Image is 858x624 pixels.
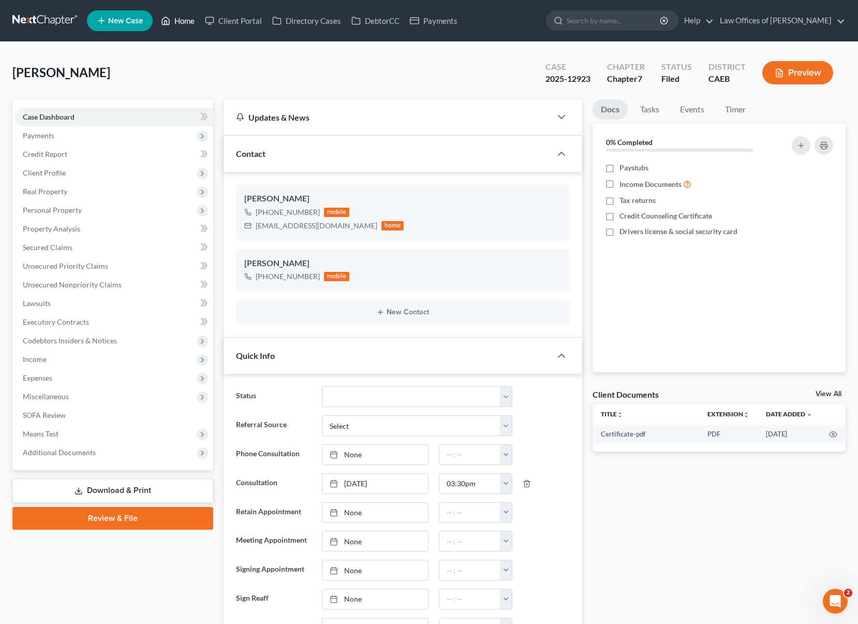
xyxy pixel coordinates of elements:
[23,336,117,345] span: Codebtors Insiders & Notices
[156,11,200,30] a: Home
[766,410,812,418] a: Date Added expand_more
[231,502,317,523] label: Retain Appointment
[322,445,428,465] a: None
[244,193,561,205] div: [PERSON_NAME]
[231,531,317,552] label: Meeting Appointment
[707,410,749,418] a: Extensionunfold_more
[256,271,320,282] div: [PHONE_NUMBER]
[619,163,648,173] span: Paystubs
[23,317,89,326] span: Executory Contracts
[12,65,110,80] span: [PERSON_NAME]
[256,207,320,217] div: [PHONE_NUMBER]
[439,445,500,465] input: -- : --
[108,17,143,25] span: New Case
[322,503,428,523] a: None
[324,208,350,217] div: mobile
[231,473,317,494] label: Consultation
[14,257,213,275] a: Unsecured Priority Claims
[567,11,661,30] input: Search by name...
[23,299,51,308] span: Lawsuits
[672,99,713,120] a: Events
[593,99,628,120] a: Docs
[14,294,213,313] a: Lawsuits
[619,195,656,206] span: Tax returns
[679,11,714,30] a: Help
[439,503,500,523] input: -- : --
[14,238,213,257] a: Secured Claims
[236,149,265,158] span: Contact
[14,220,213,238] a: Property Analysis
[236,351,275,360] span: Quick Info
[593,389,659,400] div: Client Documents
[23,131,54,140] span: Payments
[545,61,590,73] div: Case
[12,478,213,503] a: Download & Print
[23,448,96,457] span: Additional Documents
[708,61,746,73] div: District
[439,560,500,580] input: -- : --
[606,138,653,147] strong: 0% Completed
[758,425,821,443] td: [DATE]
[322,560,428,580] a: None
[231,589,317,610] label: Sign Reaff
[699,425,758,443] td: PDF
[231,415,317,436] label: Referral Source
[23,373,52,382] span: Expenses
[14,313,213,331] a: Executory Contracts
[601,410,623,418] a: Titleunfold_more
[619,211,712,221] span: Credit Counseling Certificate
[593,425,699,443] td: Certificate-pdf
[231,560,317,581] label: Signing Appointment
[23,224,80,233] span: Property Analysis
[23,392,69,401] span: Miscellaneous
[23,429,58,438] span: Means Test
[231,444,317,465] label: Phone Consultation
[708,73,746,85] div: CAEB
[23,243,72,252] span: Secured Claims
[322,589,428,609] a: None
[762,61,833,84] button: Preview
[806,412,812,418] i: expand_more
[661,73,692,85] div: Filed
[844,589,852,597] span: 2
[14,406,213,425] a: SOFA Review
[743,412,749,418] i: unfold_more
[244,257,561,270] div: [PERSON_NAME]
[236,112,539,123] div: Updates & News
[244,308,561,316] button: New Contact
[439,531,500,551] input: -- : --
[23,280,122,289] span: Unsecured Nonpriority Claims
[23,112,75,121] span: Case Dashboard
[23,355,47,364] span: Income
[439,474,500,494] input: -- : --
[322,531,428,551] a: None
[14,275,213,294] a: Unsecured Nonpriority Claims
[619,226,737,237] span: Drivers license & social security card
[823,589,848,614] iframe: Intercom live chat
[324,272,350,281] div: mobile
[661,61,692,73] div: Status
[14,145,213,164] a: Credit Report
[619,179,682,190] span: Income Documents
[200,11,267,30] a: Client Portal
[23,411,66,419] span: SOFA Review
[607,61,645,73] div: Chapter
[346,11,405,30] a: DebtorCC
[381,221,404,230] div: home
[14,108,213,126] a: Case Dashboard
[23,262,108,270] span: Unsecured Priority Claims
[23,168,66,177] span: Client Profile
[322,474,428,494] a: [DATE]
[12,507,213,530] a: Review & File
[717,99,754,120] a: Timer
[23,150,67,158] span: Credit Report
[267,11,346,30] a: Directory Cases
[23,187,67,196] span: Real Property
[632,99,668,120] a: Tasks
[607,73,645,85] div: Chapter
[256,221,377,231] div: [EMAIL_ADDRESS][DOMAIN_NAME]
[23,206,82,214] span: Personal Property
[816,390,841,398] a: View All
[638,74,642,83] span: 7
[439,589,500,609] input: -- : --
